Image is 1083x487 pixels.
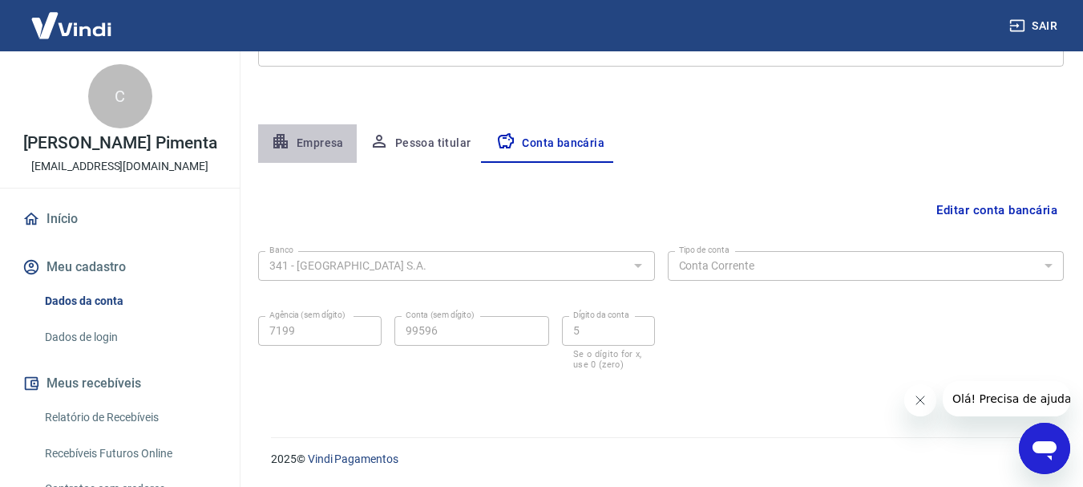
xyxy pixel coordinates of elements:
[19,1,123,50] img: Vindi
[943,381,1070,416] iframe: Mensagem da empresa
[679,244,729,256] label: Tipo de conta
[38,321,220,354] a: Dados de login
[38,437,220,470] a: Recebíveis Futuros Online
[1006,11,1064,41] button: Sair
[930,195,1064,225] button: Editar conta bancária
[904,384,936,416] iframe: Fechar mensagem
[269,244,293,256] label: Banco
[308,453,398,465] a: Vindi Pagamentos
[88,64,152,128] div: C
[1019,423,1070,474] iframe: Botão para abrir a janela de mensagens
[357,124,484,163] button: Pessoa titular
[19,250,220,285] button: Meu cadastro
[23,135,217,152] p: [PERSON_NAME] Pimenta
[38,401,220,434] a: Relatório de Recebíveis
[269,309,346,321] label: Agência (sem dígito)
[31,158,208,175] p: [EMAIL_ADDRESS][DOMAIN_NAME]
[573,349,644,370] p: Se o dígito for x, use 0 (zero)
[483,124,617,163] button: Conta bancária
[19,201,220,237] a: Início
[573,309,629,321] label: Dígito da conta
[19,366,220,401] button: Meus recebíveis
[406,309,475,321] label: Conta (sem dígito)
[258,124,357,163] button: Empresa
[10,11,135,24] span: Olá! Precisa de ajuda?
[38,285,220,318] a: Dados da conta
[271,451,1045,468] p: 2025 ©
